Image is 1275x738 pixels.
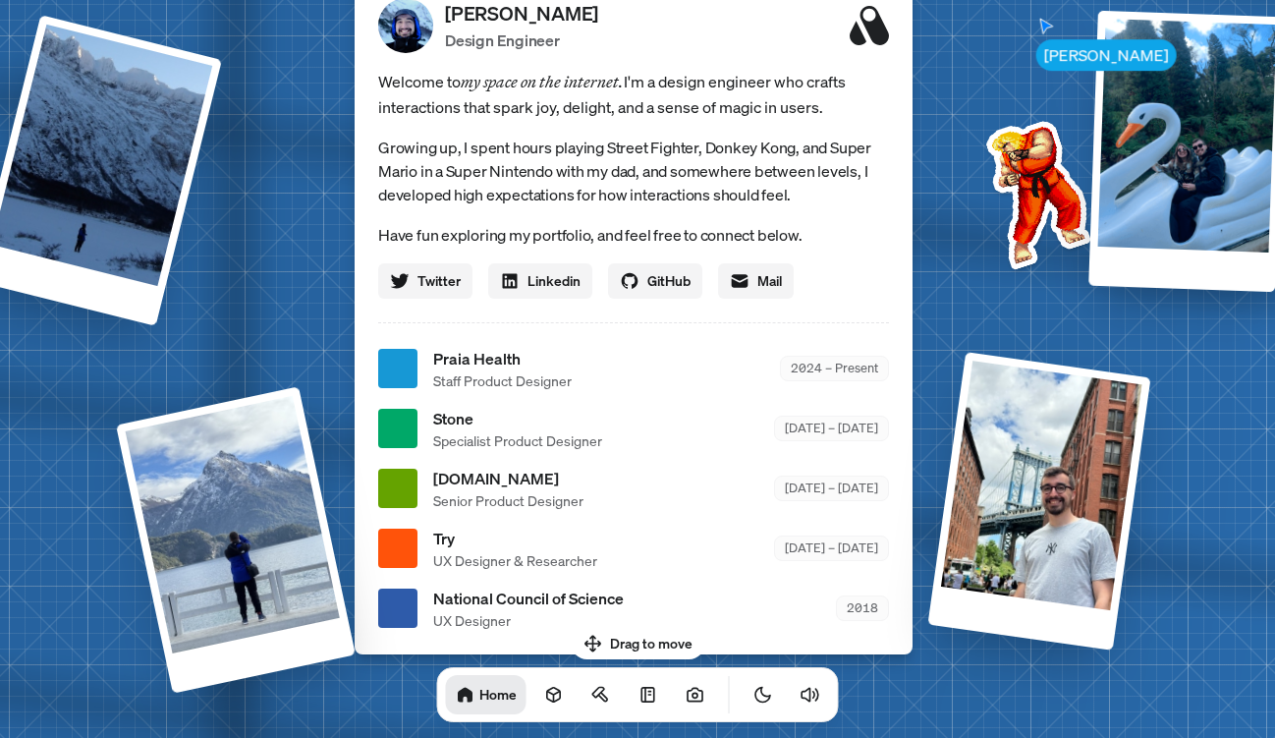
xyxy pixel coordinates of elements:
[378,263,472,299] a: Twitter
[378,69,889,120] span: Welcome to I'm a design engineer who crafts interactions that spark joy, delight, and a sense of ...
[433,430,602,451] span: Specialist Product Designer
[608,263,702,299] a: GitHub
[527,270,581,291] span: Linkedin
[433,347,572,370] span: Praia Health
[774,476,889,500] div: [DATE] – [DATE]
[718,263,794,299] a: Mail
[433,370,572,391] span: Staff Product Designer
[445,28,598,52] p: Design Engineer
[774,416,889,440] div: [DATE] – [DATE]
[433,407,602,430] span: Stone
[774,536,889,560] div: [DATE] – [DATE]
[433,587,624,610] span: National Council of Science
[744,675,783,714] button: Toggle Theme
[433,490,583,511] span: Senior Product Designer
[479,685,517,704] h1: Home
[433,527,597,550] span: Try
[780,356,889,380] div: 2024 – Present
[647,270,691,291] span: GitHub
[836,596,889,620] div: 2018
[433,467,583,490] span: [DOMAIN_NAME]
[757,270,782,291] span: Mail
[433,610,624,631] span: UX Designer
[378,222,889,248] p: Have fun exploring my portfolio, and feel free to connect below.
[935,91,1134,290] img: Profile example
[791,675,830,714] button: Toggle Audio
[461,72,624,91] em: my space on the internet.
[378,136,889,206] p: Growing up, I spent hours playing Street Fighter, Donkey Kong, and Super Mario in a Super Nintend...
[417,270,461,291] span: Twitter
[446,675,527,714] a: Home
[433,550,597,571] span: UX Designer & Researcher
[488,263,592,299] a: Linkedin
